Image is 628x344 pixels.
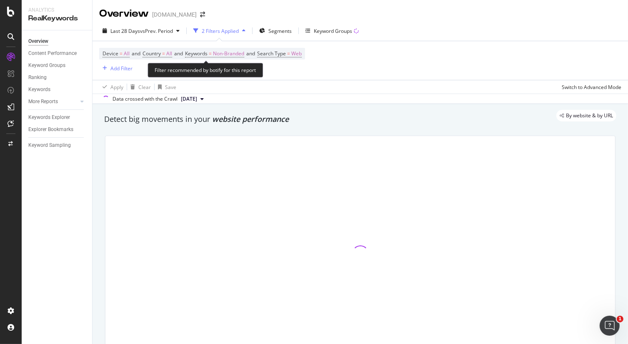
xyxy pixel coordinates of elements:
div: Apply [110,84,123,91]
span: Segments [268,27,292,35]
button: Keyword Groups [302,24,362,37]
a: Ranking [28,73,86,82]
div: Keyword Groups [314,27,352,35]
div: Clear [138,84,151,91]
span: Country [143,50,161,57]
button: Apply [99,80,123,94]
iframe: Intercom live chat [600,316,620,336]
button: Clear [127,80,151,94]
div: Explorer Bookmarks [28,125,73,134]
button: Add Filter [99,63,133,73]
span: 1 [617,316,623,322]
span: vs Prev. Period [140,27,173,35]
div: Keywords [28,85,50,94]
span: = [120,50,123,57]
a: Keywords [28,85,86,94]
a: Explorer Bookmarks [28,125,86,134]
button: Segments [256,24,295,37]
span: All [124,48,130,59]
span: Search Type [257,50,286,57]
div: Data crossed with the Crawl [113,95,178,103]
span: and [132,50,140,57]
a: More Reports [28,97,78,106]
div: Switch to Advanced Mode [562,84,621,91]
button: Last 28 DaysvsPrev. Period [99,24,183,37]
a: Keywords Explorer [28,113,86,122]
div: Save [165,84,176,91]
button: Switch to Advanced Mode [558,80,621,94]
span: = [162,50,165,57]
span: Keywords [185,50,208,57]
div: 2 Filters Applied [202,27,239,35]
span: By website & by URL [566,113,613,118]
div: Keyword Groups [28,61,65,70]
div: Overview [99,7,149,21]
div: Overview [28,37,48,46]
div: Filter recommended by botify for this report [148,63,263,77]
div: Ranking [28,73,47,82]
span: Web [291,48,302,59]
div: More Reports [28,97,58,106]
div: Keywords Explorer [28,113,70,122]
div: RealKeywords [28,14,85,23]
span: 2025 Aug. 25th [181,95,197,103]
div: Analytics [28,7,85,14]
a: Keyword Sampling [28,141,86,150]
span: Non-Branded [213,48,244,59]
div: Add Filter [110,65,133,72]
div: arrow-right-arrow-left [200,12,205,17]
div: legacy label [556,110,616,121]
span: Device [103,50,118,57]
span: and [174,50,183,57]
div: Keyword Sampling [28,141,71,150]
button: [DATE] [178,94,207,104]
button: 2 Filters Applied [190,24,249,37]
span: = [209,50,212,57]
a: Content Performance [28,49,86,58]
div: [DOMAIN_NAME] [152,10,197,19]
a: Overview [28,37,86,46]
span: Last 28 Days [110,27,140,35]
span: = [287,50,290,57]
div: Content Performance [28,49,77,58]
a: Keyword Groups [28,61,86,70]
span: All [166,48,172,59]
span: and [246,50,255,57]
button: Save [155,80,176,94]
